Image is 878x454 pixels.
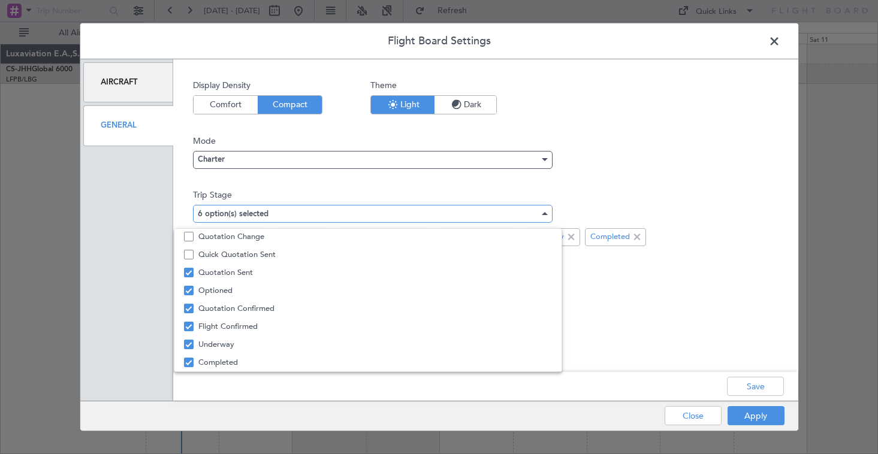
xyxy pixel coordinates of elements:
span: Completed [198,353,552,371]
span: Quotation Sent [198,264,552,282]
span: Optioned [198,282,552,299]
span: Underway [198,335,552,353]
span: Quotation Change [198,228,552,246]
span: Flight Confirmed [198,317,552,335]
span: Quick Quotation Sent [198,246,552,264]
span: Quotation Confirmed [198,299,552,317]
